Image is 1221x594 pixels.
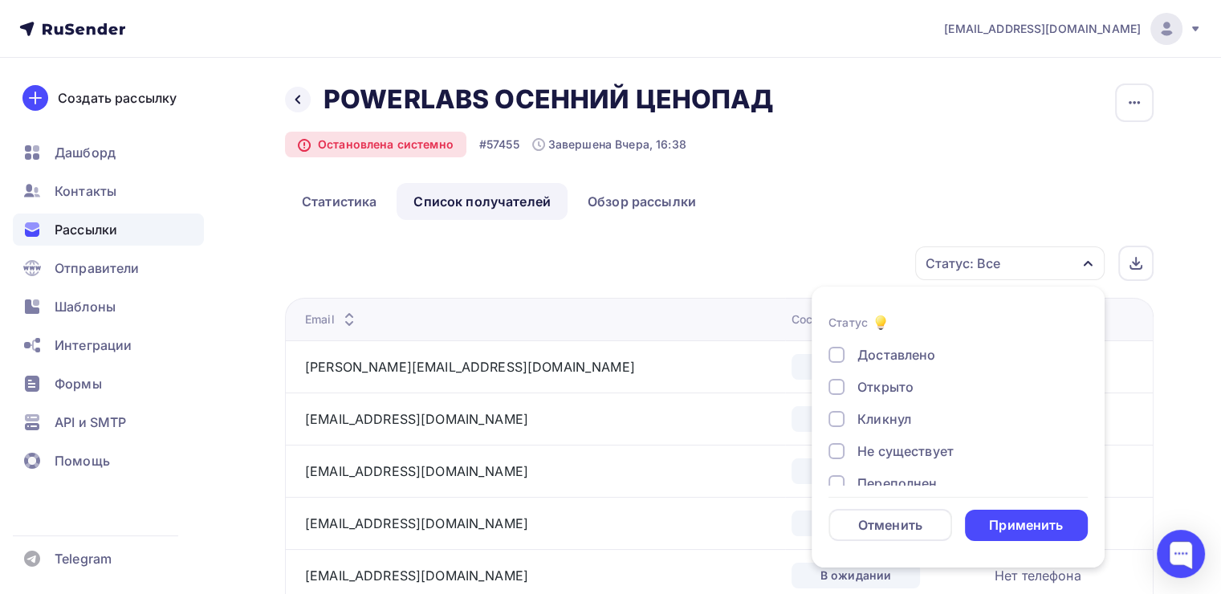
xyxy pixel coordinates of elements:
[857,474,937,493] div: Переполнен
[55,549,112,568] span: Telegram
[858,515,922,535] div: Отменить
[305,463,528,479] a: [EMAIL_ADDRESS][DOMAIN_NAME]
[55,451,110,470] span: Помощь
[792,458,920,484] div: В ожидании
[828,315,868,331] div: Статус
[55,143,116,162] span: Дашборд
[792,311,875,328] div: Состояние
[13,136,204,169] a: Дашборд
[989,516,1063,535] div: Применить
[479,136,519,153] div: #57455
[55,181,116,201] span: Контакты
[58,88,177,108] div: Создать рассылку
[305,568,528,584] a: [EMAIL_ADDRESS][DOMAIN_NAME]
[305,515,528,531] a: [EMAIL_ADDRESS][DOMAIN_NAME]
[914,246,1105,281] button: Статус: Все
[926,254,1000,273] div: Статус: Все
[305,359,635,375] a: [PERSON_NAME][EMAIL_ADDRESS][DOMAIN_NAME]
[55,297,116,316] span: Шаблоны
[55,374,102,393] span: Формы
[285,183,393,220] a: Статистика
[944,21,1141,37] span: [EMAIL_ADDRESS][DOMAIN_NAME]
[857,345,935,364] div: Доставлено
[13,175,204,207] a: Контакты
[305,311,359,328] div: Email
[55,336,132,355] span: Интеграции
[944,13,1202,45] a: [EMAIL_ADDRESS][DOMAIN_NAME]
[995,566,1081,585] div: Нет телефона
[13,252,204,284] a: Отправители
[792,511,920,536] div: В ожидании
[532,136,686,153] div: Завершена Вчера, 16:38
[397,183,568,220] a: Список получателей
[857,377,914,397] div: Открыто
[324,83,774,116] h2: POWERLABS ОСЕННИЙ ЦЕНОПАД
[285,132,466,157] div: Остановлена системно
[792,406,920,432] div: В ожидании
[305,411,528,427] a: [EMAIL_ADDRESS][DOMAIN_NAME]
[55,258,140,278] span: Отправители
[571,183,713,220] a: Обзор рассылки
[55,413,126,432] span: API и SMTP
[792,563,920,588] div: В ожидании
[55,220,117,239] span: Рассылки
[13,368,204,400] a: Формы
[857,409,911,429] div: Кликнул
[13,214,204,246] a: Рассылки
[812,287,1105,568] ul: Статус: Все
[857,441,954,461] div: Не существует
[13,291,204,323] a: Шаблоны
[792,354,920,380] div: В ожидании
